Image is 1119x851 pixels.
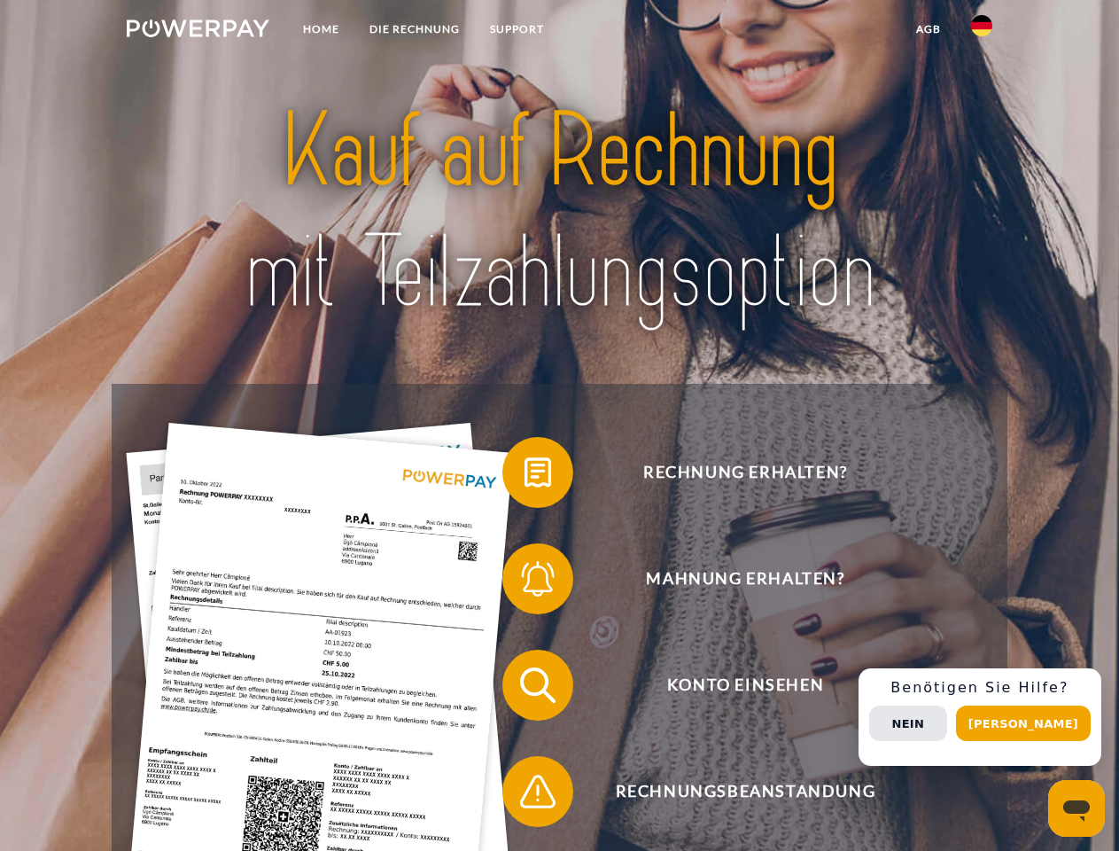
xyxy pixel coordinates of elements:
img: de [971,15,992,36]
button: Nein [869,706,947,741]
span: Mahnung erhalten? [528,543,962,614]
a: DIE RECHNUNG [354,13,475,45]
a: agb [901,13,956,45]
img: qb_bill.svg [516,450,560,495]
button: Konto einsehen [502,650,963,721]
a: SUPPORT [475,13,559,45]
button: Rechnungsbeanstandung [502,756,963,827]
img: qb_warning.svg [516,769,560,814]
button: [PERSON_NAME] [956,706,1091,741]
img: qb_bell.svg [516,557,560,601]
span: Konto einsehen [528,650,962,721]
img: qb_search.svg [516,663,560,707]
img: title-powerpay_de.svg [169,85,950,340]
button: Mahnung erhalten? [502,543,963,614]
img: logo-powerpay-white.svg [127,20,269,37]
iframe: Schaltfläche zum Öffnen des Messaging-Fensters [1048,780,1105,837]
span: Rechnungsbeanstandung [528,756,962,827]
button: Rechnung erhalten? [502,437,963,508]
div: Schnellhilfe [859,668,1101,766]
span: Rechnung erhalten? [528,437,962,508]
h3: Benötigen Sie Hilfe? [869,679,1091,697]
a: Home [288,13,354,45]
